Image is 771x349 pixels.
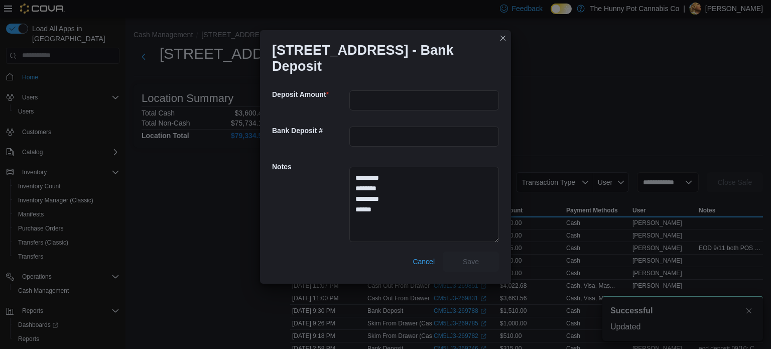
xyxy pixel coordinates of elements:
button: Cancel [409,252,439,272]
h1: [STREET_ADDRESS] - Bank Deposit [272,42,491,74]
h5: Notes [272,157,347,177]
h5: Bank Deposit # [272,121,347,141]
button: Save [443,252,499,272]
span: Cancel [413,257,435,267]
button: Closes this modal window [497,32,509,44]
h5: Deposit Amount [272,84,347,104]
span: Save [463,257,479,267]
